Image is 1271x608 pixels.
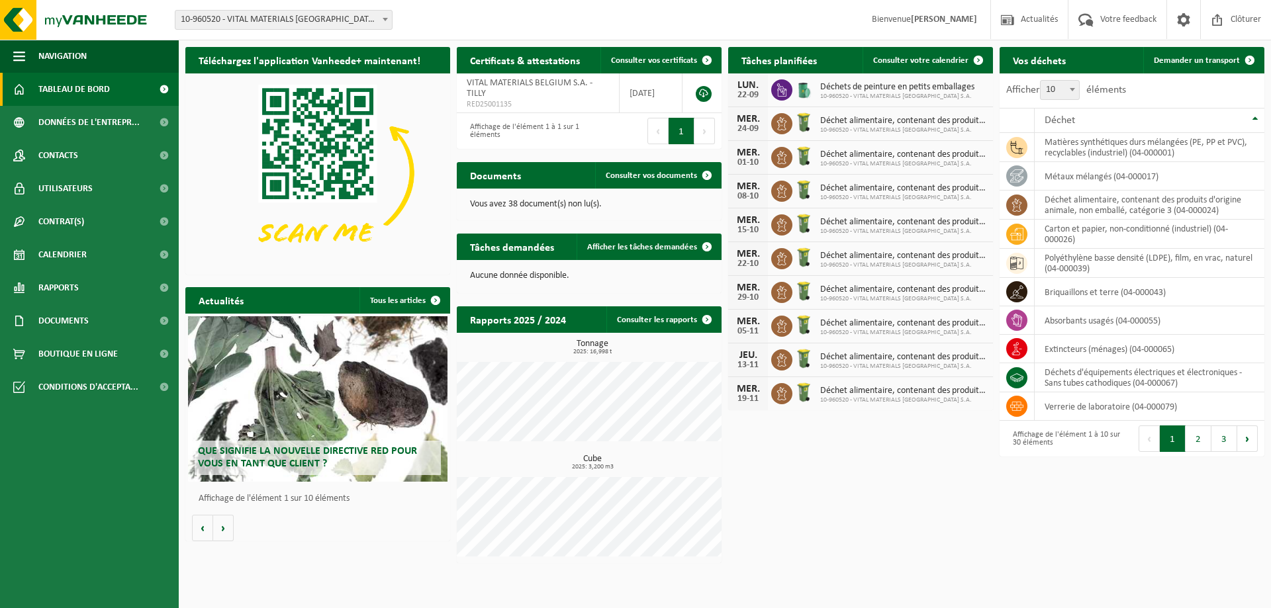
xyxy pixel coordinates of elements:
[38,271,79,304] span: Rapports
[1035,335,1264,363] td: extincteurs (ménages) (04-000065)
[735,350,761,361] div: JEU.
[735,384,761,394] div: MER.
[820,329,986,337] span: 10-960520 - VITAL MATERIALS [GEOGRAPHIC_DATA] S.A.
[647,118,669,144] button: Previous
[735,327,761,336] div: 05-11
[735,114,761,124] div: MER.
[1139,425,1160,452] button: Previous
[820,150,986,160] span: Déchet alimentaire, contenant des produits d'origine animale, non emballé, catég...
[600,47,720,73] a: Consulter vos certificats
[1035,162,1264,191] td: métaux mélangés (04-000017)
[188,316,447,482] a: Que signifie la nouvelle directive RED pour vous en tant que client ?
[38,370,138,404] span: Conditions d'accepta...
[185,287,257,313] h2: Actualités
[1035,278,1264,306] td: briquaillons et terre (04-000043)
[735,91,761,100] div: 22-09
[463,349,722,355] span: 2025: 16,998 t
[792,111,815,134] img: WB-0140-HPE-GN-50
[463,116,583,146] div: Affichage de l'élément 1 à 1 sur 1 éléments
[820,284,986,295] span: Déchet alimentaire, contenant des produits d'origine animale, non emballé, catég...
[467,99,609,110] span: RED25001135
[606,306,720,333] a: Consulter les rapports
[1035,363,1264,392] td: déchets d'équipements électriques et électroniques - Sans tubes cathodiques (04-000067)
[1160,425,1186,452] button: 1
[820,363,986,370] span: 10-960520 - VITAL MATERIALS [GEOGRAPHIC_DATA] S.A.
[457,234,567,259] h2: Tâches demandées
[470,271,708,281] p: Aucune donnée disponible.
[199,494,444,503] p: Affichage de l'élément 1 sur 10 éléments
[735,215,761,226] div: MER.
[1000,47,1079,73] h2: Vos déchets
[820,352,986,363] span: Déchet alimentaire, contenant des produits d'origine animale, non emballé, catég...
[185,47,434,73] h2: Téléchargez l'application Vanheede+ maintenant!
[7,579,221,608] iframe: chat widget
[185,73,450,272] img: Download de VHEPlus App
[820,116,986,126] span: Déchet alimentaire, contenant des produits d'origine animale, non emballé, catég...
[38,40,87,73] span: Navigation
[38,73,110,106] span: Tableau de bord
[728,47,830,73] h2: Tâches planifiées
[620,73,683,113] td: [DATE]
[735,282,761,293] div: MER.
[38,172,93,205] span: Utilisateurs
[1035,306,1264,335] td: absorbants usagés (04-000055)
[587,243,697,251] span: Afficher les tâches demandées
[1041,81,1079,99] span: 10
[820,318,986,329] span: Déchet alimentaire, contenant des produits d'origine animale, non emballé, catég...
[1040,80,1080,100] span: 10
[735,316,761,327] div: MER.
[735,181,761,192] div: MER.
[735,259,761,269] div: 22-10
[192,515,213,541] button: Vorige
[792,347,815,370] img: WB-0140-HPE-GN-50
[820,160,986,168] span: 10-960520 - VITAL MATERIALS [GEOGRAPHIC_DATA] S.A.
[1211,425,1237,452] button: 3
[820,194,986,202] span: 10-960520 - VITAL MATERIALS [GEOGRAPHIC_DATA] S.A.
[1035,392,1264,421] td: verrerie de laboratoire (04-000079)
[863,47,992,73] a: Consulter votre calendrier
[1035,191,1264,220] td: déchet alimentaire, contenant des produits d'origine animale, non emballé, catégorie 3 (04-000024)
[38,139,78,172] span: Contacts
[1006,85,1126,95] label: Afficher éléments
[735,226,761,235] div: 15-10
[577,234,720,260] a: Afficher les tâches demandées
[735,124,761,134] div: 24-09
[38,106,140,139] span: Données de l'entrepr...
[820,183,986,194] span: Déchet alimentaire, contenant des produits d'origine animale, non emballé, catég...
[38,304,89,337] span: Documents
[820,82,974,93] span: Déchets de peinture en petits emballages
[792,212,815,235] img: WB-0140-HPE-GN-50
[38,337,118,370] span: Boutique en ligne
[175,11,392,29] span: 10-960520 - VITAL MATERIALS BELGIUM S.A. - TILLY
[198,446,417,469] span: Que signifie la nouvelle directive RED pour vous en tant que client ?
[470,200,708,209] p: Vous avez 38 document(s) non lu(s).
[457,162,534,188] h2: Documents
[38,238,87,271] span: Calendrier
[595,162,720,189] a: Consulter vos documents
[1035,220,1264,249] td: carton et papier, non-conditionné (industriel) (04-000026)
[735,293,761,302] div: 29-10
[820,126,986,134] span: 10-960520 - VITAL MATERIALS [GEOGRAPHIC_DATA] S.A.
[873,56,968,65] span: Consulter votre calendrier
[1035,249,1264,278] td: polyéthylène basse densité (LDPE), film, en vrac, naturel (04-000039)
[1143,47,1263,73] a: Demander un transport
[792,179,815,201] img: WB-0140-HPE-GN-50
[175,10,393,30] span: 10-960520 - VITAL MATERIALS BELGIUM S.A. - TILLY
[1237,425,1258,452] button: Next
[820,261,986,269] span: 10-960520 - VITAL MATERIALS [GEOGRAPHIC_DATA] S.A.
[457,306,579,332] h2: Rapports 2025 / 2024
[606,171,697,180] span: Consulter vos documents
[1006,424,1125,453] div: Affichage de l'élément 1 à 10 sur 30 éléments
[213,515,234,541] button: Volgende
[735,249,761,259] div: MER.
[457,47,593,73] h2: Certificats & attestations
[735,158,761,167] div: 01-10
[792,77,815,100] img: PB-OT-0200-MET-00-02
[735,394,761,404] div: 19-11
[820,386,986,396] span: Déchet alimentaire, contenant des produits d'origine animale, non emballé, catég...
[694,118,715,144] button: Next
[820,295,986,303] span: 10-960520 - VITAL MATERIALS [GEOGRAPHIC_DATA] S.A.
[820,217,986,228] span: Déchet alimentaire, contenant des produits d'origine animale, non emballé, catég...
[792,314,815,336] img: WB-0140-HPE-GN-50
[735,148,761,158] div: MER.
